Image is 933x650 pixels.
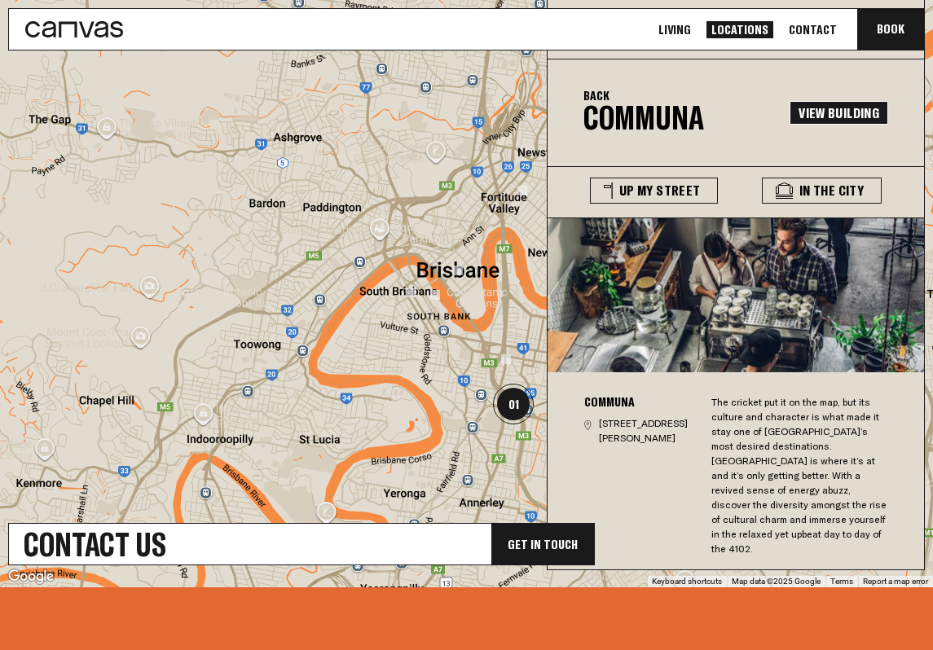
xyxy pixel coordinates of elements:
[652,576,722,587] button: Keyboard shortcuts
[706,21,773,38] a: Locations
[654,21,696,38] a: Living
[583,89,610,102] button: Back
[491,524,594,564] div: Get In Touch
[857,9,924,50] button: Book
[4,566,58,587] img: Google
[493,384,534,424] div: 01
[599,416,695,446] p: [STREET_ADDRESS][PERSON_NAME]
[732,577,821,586] span: Map data ©2025 Google
[762,178,882,204] button: In The City
[584,395,695,408] h3: Communa
[863,577,928,586] a: Report a map error
[590,178,718,204] button: Up My Street
[784,21,842,38] a: Contact
[790,101,888,125] a: View Building
[4,566,58,587] a: Open this area in Google Maps (opens a new window)
[711,395,889,556] div: The cricket put it on the map, but its culture and character is what made it stay one of [GEOGRAP...
[8,523,595,565] a: Contact UsGet In Touch
[830,577,853,586] a: Terms (opens in new tab)
[548,218,926,372] img: b9c60a2890d18fbd544eb75fd7ab2128d1314e1a-463x189.jpg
